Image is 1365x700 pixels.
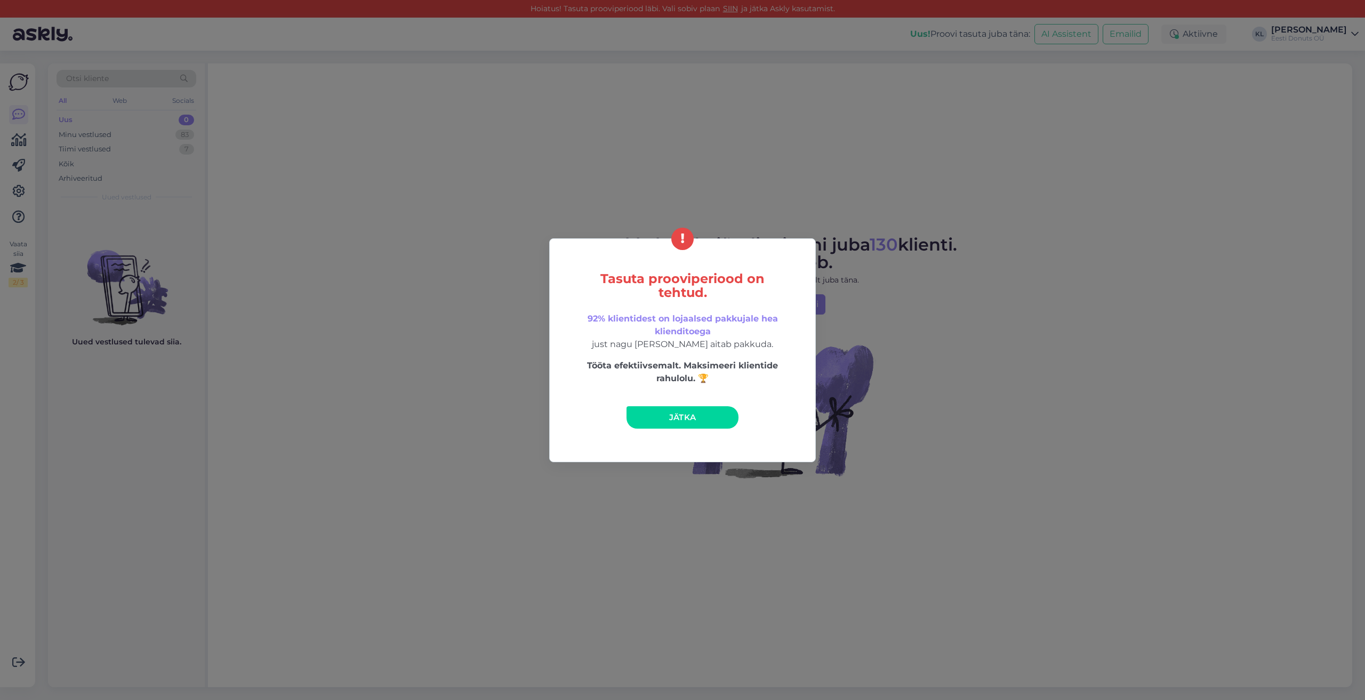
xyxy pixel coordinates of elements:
h5: Tasuta prooviperiood on tehtud. [572,272,793,300]
a: Jätka [627,406,738,429]
span: Jätka [669,412,696,422]
span: 92% klientidest on lojaalsed pakkujale hea klienditoega [588,313,778,336]
p: just nagu [PERSON_NAME] aitab pakkuda. [572,312,793,351]
p: Tööta efektiivsemalt. Maksimeeri klientide rahulolu. 🏆 [572,359,793,385]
